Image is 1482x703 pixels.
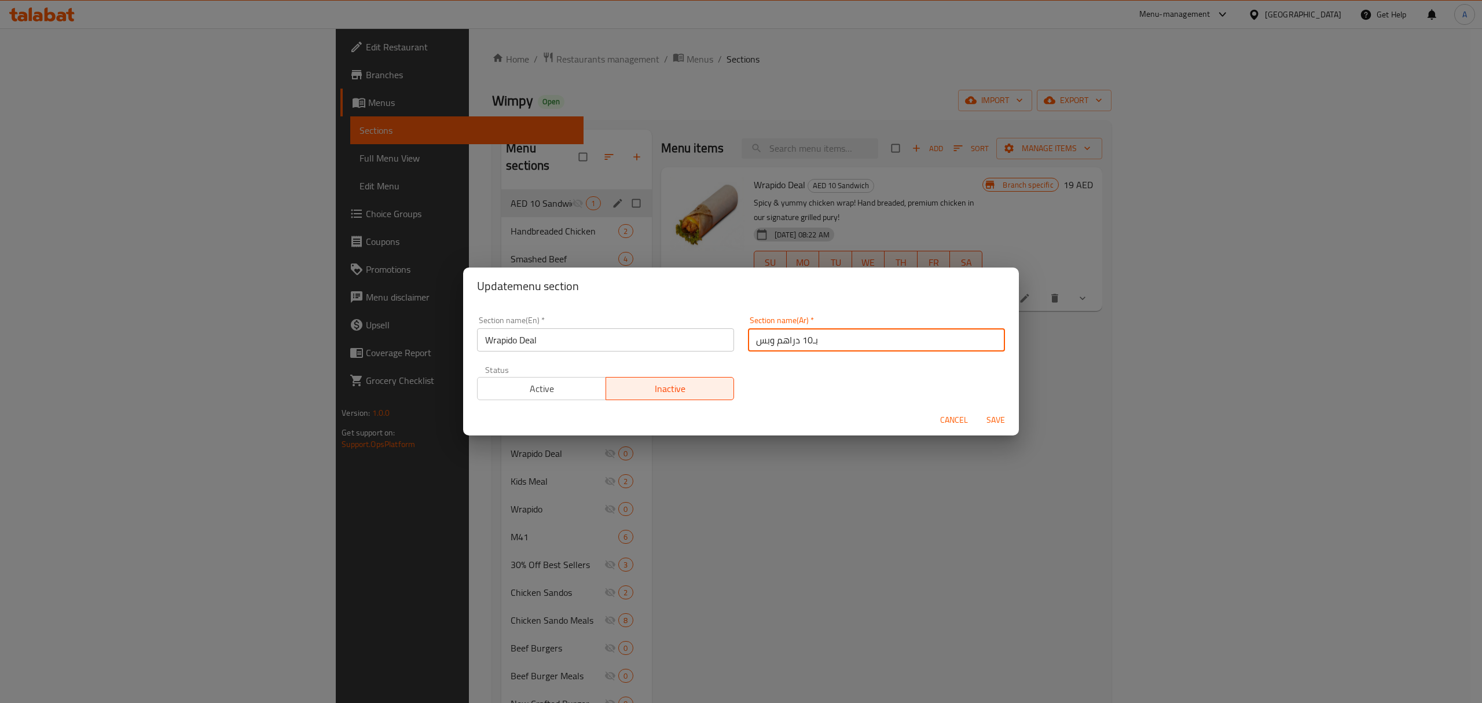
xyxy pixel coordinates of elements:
button: Inactive [606,377,735,400]
span: Save [982,413,1010,427]
span: Cancel [940,413,968,427]
span: Active [482,380,601,397]
button: Save [977,409,1014,431]
span: Inactive [611,380,730,397]
input: Please enter section name(ar) [748,328,1005,351]
input: Please enter section name(en) [477,328,734,351]
button: Active [477,377,606,400]
h2: Update menu section [477,277,1005,295]
button: Cancel [936,409,973,431]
